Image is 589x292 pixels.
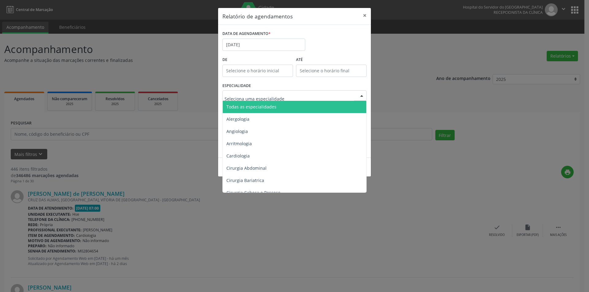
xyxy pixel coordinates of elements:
[222,81,251,91] label: ESPECIALIDADE
[226,165,267,171] span: Cirurgia Abdominal
[296,65,367,77] input: Selecione o horário final
[226,177,264,183] span: Cirurgia Bariatrica
[226,141,252,146] span: Arritmologia
[226,190,280,195] span: Cirurgia Cabeça e Pescoço
[226,116,249,122] span: Alergologia
[226,153,250,159] span: Cardiologia
[222,12,293,20] h5: Relatório de agendamentos
[222,29,271,39] label: DATA DE AGENDAMENTO
[222,39,305,51] input: Selecione uma data ou intervalo
[226,128,248,134] span: Angiologia
[226,104,276,110] span: Todas as especialidades
[222,55,293,65] label: De
[296,55,367,65] label: ATÉ
[359,8,371,23] button: Close
[222,65,293,77] input: Selecione o horário inicial
[225,93,354,105] input: Seleciona uma especialidade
